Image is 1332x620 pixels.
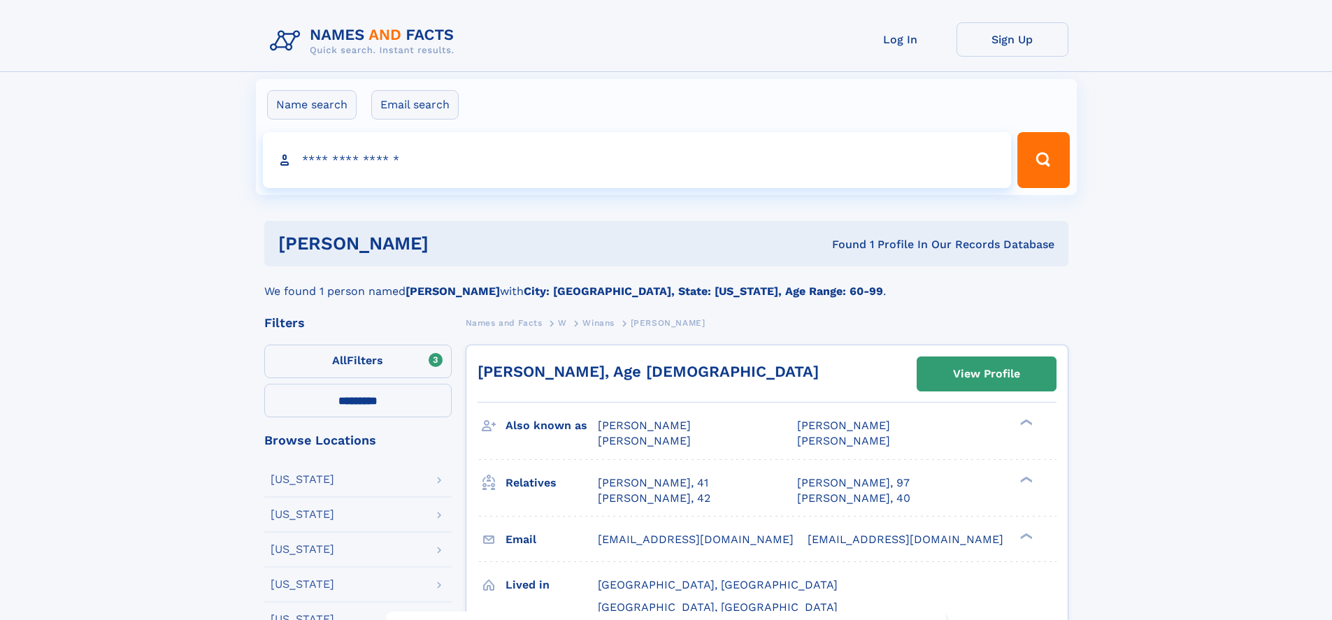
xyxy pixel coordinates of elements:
[630,237,1054,252] div: Found 1 Profile In Our Records Database
[582,318,615,328] span: Winans
[598,491,710,506] a: [PERSON_NAME], 42
[598,600,838,614] span: [GEOGRAPHIC_DATA], [GEOGRAPHIC_DATA]
[582,314,615,331] a: Winans
[267,90,357,120] label: Name search
[558,314,567,331] a: W
[953,358,1020,390] div: View Profile
[797,434,890,447] span: [PERSON_NAME]
[278,235,631,252] h1: [PERSON_NAME]
[264,22,466,60] img: Logo Names and Facts
[598,533,794,546] span: [EMAIL_ADDRESS][DOMAIN_NAME]
[271,509,334,520] div: [US_STATE]
[506,528,598,551] h3: Email
[264,317,452,329] div: Filters
[264,434,452,447] div: Browse Locations
[466,314,543,331] a: Names and Facts
[264,345,452,378] label: Filters
[558,318,567,328] span: W
[598,578,838,591] span: [GEOGRAPHIC_DATA], [GEOGRAPHIC_DATA]
[506,414,598,438] h3: Also known as
[478,363,819,380] a: [PERSON_NAME], Age [DEMOGRAPHIC_DATA]
[1017,132,1069,188] button: Search Button
[264,266,1068,300] div: We found 1 person named with .
[797,419,890,432] span: [PERSON_NAME]
[598,419,691,432] span: [PERSON_NAME]
[371,90,459,120] label: Email search
[263,132,1012,188] input: search input
[271,544,334,555] div: [US_STATE]
[271,579,334,590] div: [US_STATE]
[1017,531,1033,540] div: ❯
[808,533,1003,546] span: [EMAIL_ADDRESS][DOMAIN_NAME]
[1017,418,1033,427] div: ❯
[1017,475,1033,484] div: ❯
[845,22,957,57] a: Log In
[271,474,334,485] div: [US_STATE]
[797,491,910,506] a: [PERSON_NAME], 40
[406,284,500,298] b: [PERSON_NAME]
[524,284,883,298] b: City: [GEOGRAPHIC_DATA], State: [US_STATE], Age Range: 60-99
[598,434,691,447] span: [PERSON_NAME]
[506,471,598,495] h3: Relatives
[631,318,706,328] span: [PERSON_NAME]
[598,475,708,491] a: [PERSON_NAME], 41
[506,573,598,597] h3: Lived in
[917,357,1056,391] a: View Profile
[957,22,1068,57] a: Sign Up
[797,475,910,491] a: [PERSON_NAME], 97
[332,354,347,367] span: All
